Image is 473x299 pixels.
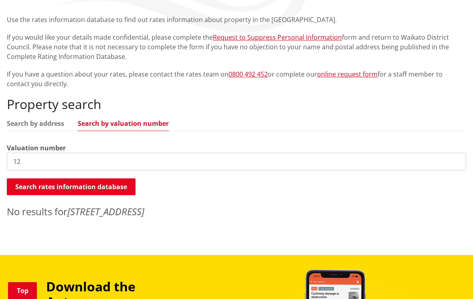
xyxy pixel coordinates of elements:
a: 0800 492 452 [228,70,268,79]
iframe: Messenger Launcher [436,265,465,294]
a: Search by valuation number [78,120,169,127]
a: Request to Suppress Personal Information [213,33,342,42]
em: [STREET_ADDRESS] [67,205,144,218]
button: Search rates information database [7,178,135,195]
p: If you have a question about your rates, please contact the rates team on or complete our for a s... [7,69,466,89]
a: online request form [317,70,378,79]
p: If you would like your details made confidential, please complete the form and return to Waikato ... [7,32,466,61]
label: Valuation number [7,143,66,153]
p: No results for [7,204,466,219]
h2: Property search [7,97,466,112]
input: e.g. 03920/020.01A [7,153,466,170]
a: Top [8,282,37,299]
a: Search by address [7,120,64,127]
p: Use the rates information database to find out rates information about property in the [GEOGRAPHI... [7,15,466,24]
